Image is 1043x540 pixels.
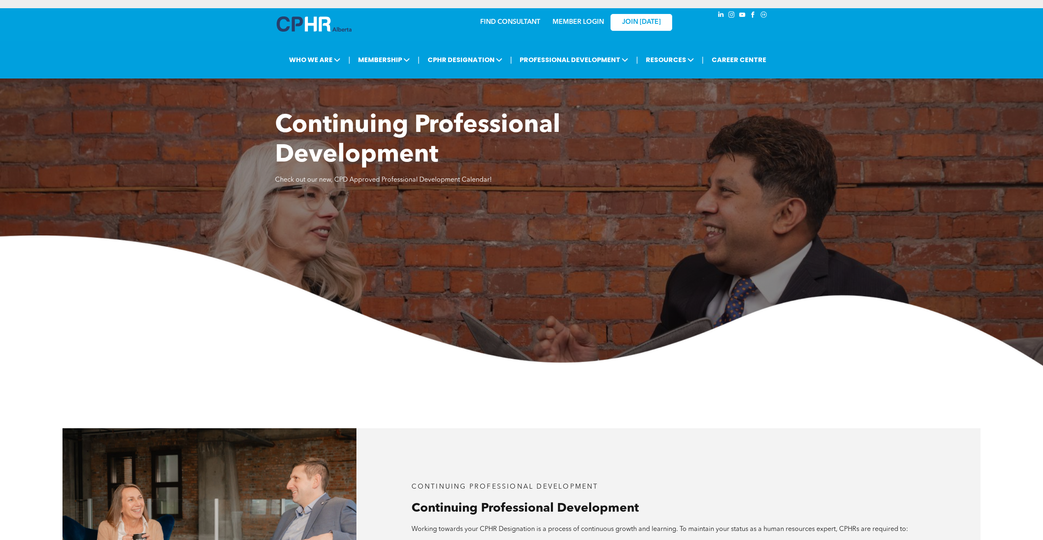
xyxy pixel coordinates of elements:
[275,113,560,168] span: Continuing Professional Development
[643,52,696,67] span: RESOURCES
[287,52,343,67] span: WHO WE ARE
[348,51,350,68] li: |
[517,52,631,67] span: PROFESSIONAL DEVELOPMENT
[702,51,704,68] li: |
[749,10,758,21] a: facebook
[356,52,412,67] span: MEMBERSHIP
[759,10,768,21] a: Social network
[425,52,505,67] span: CPHR DESIGNATION
[738,10,747,21] a: youtube
[275,177,492,183] span: Check out our new, CPD Approved Professional Development Calendar!
[717,10,726,21] a: linkedin
[622,18,661,26] span: JOIN [DATE]
[636,51,638,68] li: |
[480,19,540,25] a: FIND CONSULTANT
[412,502,639,515] span: Continuing Professional Development
[709,52,769,67] a: CAREER CENTRE
[611,14,672,31] a: JOIN [DATE]
[412,526,908,533] span: Working towards your CPHR Designation is a process of continuous growth and learning. To maintain...
[510,51,512,68] li: |
[418,51,420,68] li: |
[553,19,604,25] a: MEMBER LOGIN
[727,10,736,21] a: instagram
[277,16,352,32] img: A blue and white logo for cp alberta
[412,484,599,490] span: CONTINUING PROFESSIONAL DEVELOPMENT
